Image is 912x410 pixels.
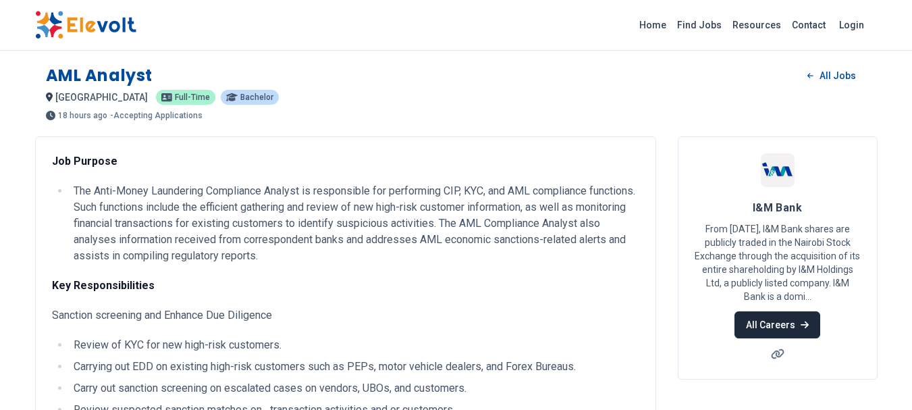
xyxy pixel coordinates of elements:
li: Carry out sanction screening on escalated cases on vendors, UBOs, and customers. [70,380,639,396]
li: Review of KYC for new high-risk customers. [70,337,639,353]
span: 18 hours ago [58,111,107,120]
p: From [DATE], I&M Bank shares are publicly traded in the Nairobi Stock Exchange through the acquis... [695,222,861,303]
a: Home [634,14,672,36]
iframe: Chat Widget [844,345,912,410]
strong: Job Purpose [52,155,117,168]
span: I&M Bank [753,201,803,214]
img: Elevolt [35,11,136,39]
h1: AML Analyst [46,65,153,86]
a: Resources [727,14,786,36]
p: Sanction screening and Enhance Due Diligence [52,307,639,324]
a: Find Jobs [672,14,727,36]
strong: Key Responsibilities [52,279,155,292]
span: Bachelor [240,93,273,101]
a: Contact [786,14,831,36]
li: Carrying out EDD on existing high-risk customers such as PEPs, motor vehicle dealers, and Forex B... [70,359,639,375]
span: [GEOGRAPHIC_DATA] [55,92,148,103]
a: All Careers [734,311,820,338]
img: I&M Bank [761,153,795,187]
a: All Jobs [797,66,866,86]
a: Login [831,11,872,39]
span: Full-time [175,93,210,101]
li: The Anti-Money Laundering Compliance Analyst is responsible for performing CIP, KYC, and AML comp... [70,183,639,264]
p: - Accepting Applications [110,111,203,120]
